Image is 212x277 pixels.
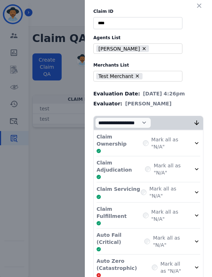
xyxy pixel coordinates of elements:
p: Claim Fulfillment [97,205,143,220]
label: Agents List [93,35,203,41]
div: Evaluation Date: [93,90,203,97]
li: Test Merchant [96,73,143,80]
p: Claim Ownership [97,133,143,147]
button: Remove Test Merchant [135,73,140,79]
p: Claim Adjudication [97,159,145,173]
label: Mark all as "N/A" [151,136,185,150]
p: Auto Fail (Critical) [97,231,144,246]
label: Mark all as "N/A" [151,208,185,223]
li: [PERSON_NAME] [96,45,149,52]
label: Mark all as "N/A" [154,162,185,176]
ul: selected options [95,72,178,80]
label: Claim ID [93,9,203,14]
p: Auto Zero (Catastrophic) [97,257,152,272]
ul: selected options [95,45,178,53]
label: Merchants List [93,62,203,68]
div: Evaluator: [93,100,203,107]
span: [PERSON_NAME] [125,100,171,107]
label: Mark all as "N/A" [149,185,185,199]
p: Claim Servicing [97,185,140,193]
label: Mark all as "N/A" [160,260,185,275]
label: Mark all as "N/A" [153,234,185,249]
button: Remove Bree Montez [141,46,147,51]
span: [DATE] 4:26pm [143,90,185,97]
